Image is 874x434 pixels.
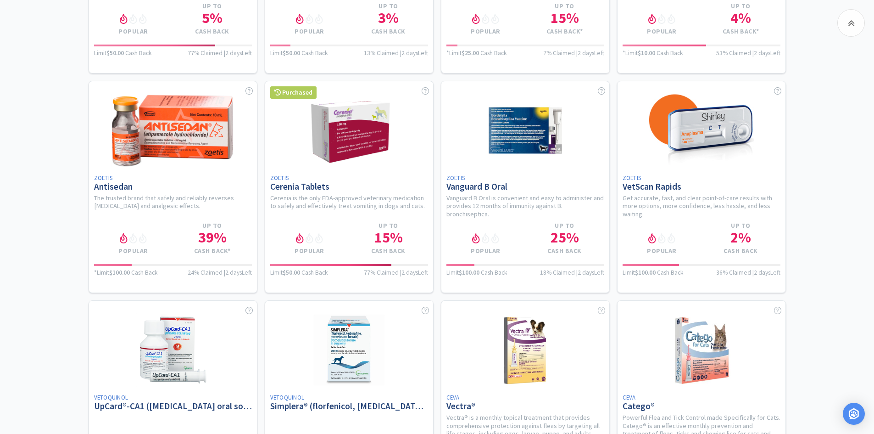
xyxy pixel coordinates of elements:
[525,230,604,245] h1: 25 %
[349,28,428,35] h4: Cash Back
[701,28,780,35] h4: Cash Back *
[270,247,349,255] h4: Popular
[441,81,610,293] a: ZoetisVanguard B OralVanguard B Oral is convenient and easy to administer and provides 12 months ...
[617,81,786,293] a: ZoetisVetScan RapidsGet accurate, fast, and clear point-of-care results with more options, more c...
[94,247,173,255] h4: Popular
[525,247,604,255] h4: Cash Back
[446,28,525,35] h4: Popular
[173,230,252,245] h1: 39 %
[701,2,780,10] h4: Up to
[843,403,865,425] div: Open Intercom Messenger
[701,222,780,230] h4: Up to
[525,28,604,35] h4: Cash Back *
[349,11,428,25] h1: 3 %
[173,247,252,255] h4: Cash Back *
[349,2,428,10] h4: Up to
[701,247,780,255] h4: Cash Back
[525,2,604,10] h4: Up to
[349,247,428,255] h4: Cash Back
[349,230,428,245] h1: 15 %
[349,222,428,230] h4: Up to
[173,2,252,10] h4: Up to
[701,11,780,25] h1: 4 %
[270,28,349,35] h4: Popular
[173,28,252,35] h4: Cash Back
[94,28,173,35] h4: Popular
[623,28,701,35] h4: Popular
[623,247,701,255] h4: Popular
[173,11,252,25] h1: 5 %
[525,222,604,230] h4: Up to
[173,222,252,230] h4: Up to
[525,11,604,25] h1: 15 %
[265,81,434,293] a: PurchasedZoetisCerenia TabletsCerenia is the only FDA-approved veterinary medication to safely an...
[701,230,780,245] h1: 2 %
[446,247,525,255] h4: Popular
[89,81,257,293] a: ZoetisAntisedanThe trusted brand that safely and reliably reverses [MEDICAL_DATA] and analgesic e...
